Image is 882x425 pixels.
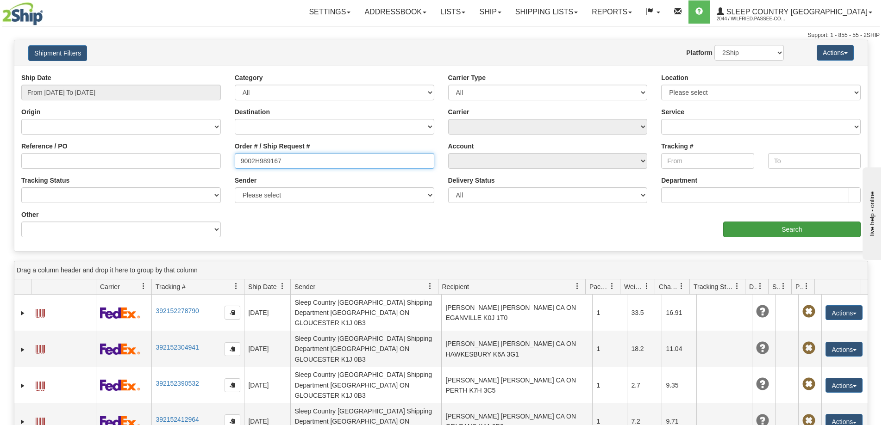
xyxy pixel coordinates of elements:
[661,142,693,151] label: Tracking #
[639,278,655,294] a: Weight filter column settings
[826,378,863,393] button: Actions
[441,331,592,367] td: [PERSON_NAME] [PERSON_NAME] CA ON HAWKESBURY K6A 3G1
[861,165,881,259] iframe: chat widget
[100,307,140,319] img: 2 - FedEx Express®
[100,282,120,291] span: Carrier
[592,331,627,367] td: 1
[156,307,199,314] a: 392152278790
[18,345,27,354] a: Expand
[585,0,639,24] a: Reports
[275,278,290,294] a: Ship Date filter column settings
[661,176,697,185] label: Department
[21,107,40,117] label: Origin
[710,0,879,24] a: Sleep Country [GEOGRAPHIC_DATA] 2044 / Wilfried.Passee-Coutrin
[772,282,780,291] span: Shipment Issues
[508,0,585,24] a: Shipping lists
[592,367,627,403] td: 1
[244,331,290,367] td: [DATE]
[724,8,868,16] span: Sleep Country [GEOGRAPHIC_DATA]
[826,342,863,357] button: Actions
[799,278,814,294] a: Pickup Status filter column settings
[817,45,854,61] button: Actions
[729,278,745,294] a: Tracking Status filter column settings
[36,377,45,392] a: Label
[290,331,441,367] td: Sleep Country [GEOGRAPHIC_DATA] Shipping Department [GEOGRAPHIC_DATA] ON GLOUCESTER K1J 0B3
[290,367,441,403] td: Sleep Country [GEOGRAPHIC_DATA] Shipping Department [GEOGRAPHIC_DATA] ON GLOUCESTER K1J 0B3
[569,278,585,294] a: Recipient filter column settings
[7,8,86,15] div: live help - online
[662,367,696,403] td: 9.35
[686,48,713,57] label: Platform
[235,142,310,151] label: Order # / Ship Request #
[228,278,244,294] a: Tracking # filter column settings
[422,278,438,294] a: Sender filter column settings
[659,282,678,291] span: Charge
[472,0,508,24] a: Ship
[448,142,474,151] label: Account
[749,282,757,291] span: Delivery Status
[627,331,662,367] td: 18.2
[604,278,620,294] a: Packages filter column settings
[802,305,815,318] span: Pickup Not Assigned
[795,282,803,291] span: Pickup Status
[18,308,27,318] a: Expand
[776,278,791,294] a: Shipment Issues filter column settings
[244,295,290,331] td: [DATE]
[752,278,768,294] a: Delivery Status filter column settings
[441,367,592,403] td: [PERSON_NAME] [PERSON_NAME] CA ON PERTH K7H 3C5
[661,107,684,117] label: Service
[441,295,592,331] td: [PERSON_NAME] [PERSON_NAME] CA ON EGANVILLE K0J 1T0
[661,73,688,82] label: Location
[768,153,861,169] input: To
[756,378,769,391] span: Unknown
[802,378,815,391] span: Pickup Not Assigned
[662,295,696,331] td: 16.91
[717,14,786,24] span: 2044 / Wilfried.Passee-Coutrin
[248,282,276,291] span: Ship Date
[156,344,199,351] a: 392152304941
[21,142,68,151] label: Reference / PO
[136,278,151,294] a: Carrier filter column settings
[694,282,734,291] span: Tracking Status
[225,306,240,320] button: Copy to clipboard
[448,73,486,82] label: Carrier Type
[21,176,69,185] label: Tracking Status
[661,153,754,169] input: From
[225,342,240,356] button: Copy to clipboard
[21,210,38,219] label: Other
[21,73,51,82] label: Ship Date
[627,367,662,403] td: 2.7
[448,107,469,117] label: Carrier
[624,282,644,291] span: Weight
[802,342,815,355] span: Pickup Not Assigned
[674,278,689,294] a: Charge filter column settings
[357,0,433,24] a: Addressbook
[156,380,199,387] a: 392152390532
[235,176,256,185] label: Sender
[294,282,315,291] span: Sender
[36,305,45,320] a: Label
[442,282,469,291] span: Recipient
[826,305,863,320] button: Actions
[448,176,495,185] label: Delivery Status
[225,378,240,392] button: Copy to clipboard
[2,2,43,25] img: logo2044.jpg
[244,367,290,403] td: [DATE]
[2,31,880,39] div: Support: 1 - 855 - 55 - 2SHIP
[627,295,662,331] td: 33.5
[156,282,186,291] span: Tracking #
[290,295,441,331] td: Sleep Country [GEOGRAPHIC_DATA] Shipping Department [GEOGRAPHIC_DATA] ON GLOUCESTER K1J 0B3
[302,0,357,24] a: Settings
[235,73,263,82] label: Category
[100,379,140,391] img: 2 - FedEx Express®
[18,381,27,390] a: Expand
[36,341,45,356] a: Label
[756,342,769,355] span: Unknown
[756,305,769,318] span: Unknown
[235,107,270,117] label: Destination
[723,222,861,237] input: Search
[433,0,472,24] a: Lists
[589,282,609,291] span: Packages
[28,45,87,61] button: Shipment Filters
[592,295,627,331] td: 1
